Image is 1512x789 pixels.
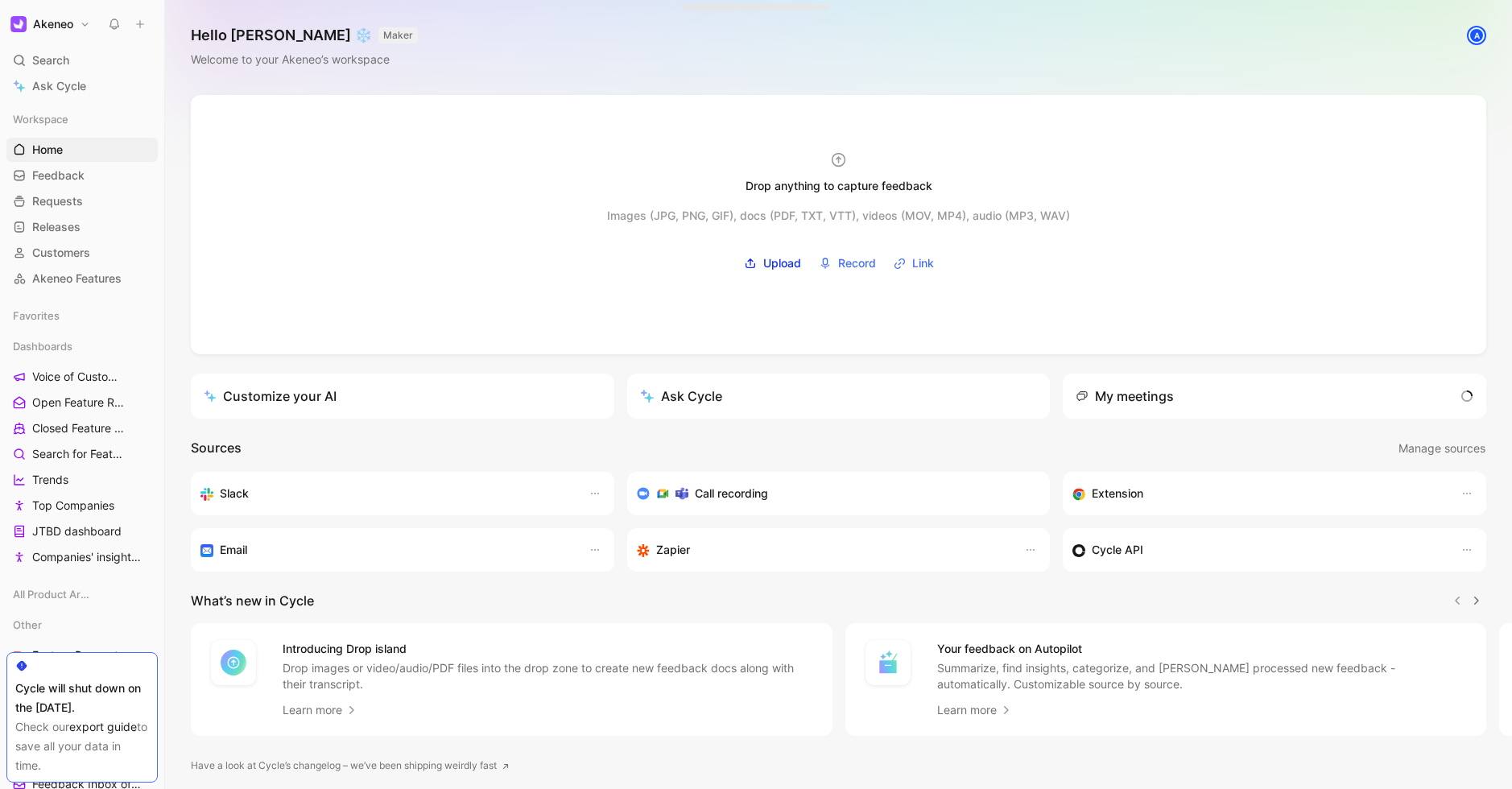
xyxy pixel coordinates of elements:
div: Cycle will shut down on the [DATE]. [15,679,149,717]
span: All Product Areas [13,586,93,602]
div: Sync your customers, send feedback and get updates in Slack [200,484,572,503]
button: Ask Cycle [627,374,1051,419]
span: Search for Feature Requests [32,446,129,462]
div: Forward emails to your feedback inbox [200,540,572,560]
span: JTBD dashboard [32,523,122,539]
span: Top Companies [32,498,114,514]
span: Akeneo Features [32,271,122,287]
a: Customize your AI [191,374,614,419]
h3: Slack [220,484,249,503]
button: Record [813,251,882,275]
span: Open Feature Requests [32,394,125,411]
a: Feature Requests [6,643,158,667]
div: Capture feedback from anywhere on the web [1072,484,1444,503]
a: Akeneo Features [6,266,158,291]
span: Trends [32,472,68,488]
div: Sync customers & send feedback from custom sources. Get inspired by our favorite use case [1072,540,1444,560]
a: Home [6,138,158,162]
a: Requests [6,189,158,213]
div: My meetings [1076,386,1174,406]
div: Search [6,48,158,72]
h4: Introducing Drop island [283,639,813,659]
span: Companies' insights (Test [PERSON_NAME]) [32,549,143,565]
a: Learn more [937,700,1013,720]
span: Workspace [13,111,68,127]
a: Have a look at Cycle’s changelog – we’ve been shipping weirdly fast [191,758,510,774]
div: Favorites [6,304,158,328]
span: Feedback [32,167,85,184]
a: Trends [6,468,158,492]
div: All Product Areas [6,582,158,611]
div: Record & transcribe meetings from Zoom, Meet & Teams. [637,484,1028,503]
a: Feedback [6,163,158,188]
h4: Your feedback on Autopilot [937,639,1468,659]
button: AkeneoAkeneo [6,13,94,35]
label: Upload [738,251,807,275]
a: Customers [6,241,158,265]
span: Feature Requests [32,647,124,663]
h1: Hello [PERSON_NAME] ❄️ [191,26,418,45]
h2: What’s new in Cycle [191,591,314,610]
a: Ask Cycle [6,74,158,98]
div: Other [6,613,158,637]
a: Companies' insights (Test [PERSON_NAME]) [6,545,158,569]
span: Home [32,142,63,158]
div: Check our to save all your data in time. [15,717,149,775]
p: Summarize, find insights, categorize, and [PERSON_NAME] processed new feedback - automatically. C... [937,660,1468,692]
span: Releases [32,219,81,235]
span: Link [912,254,934,273]
h3: Zapier [656,540,690,560]
span: Closed Feature Requests [32,420,126,436]
span: Dashboards [13,338,72,354]
a: Learn more [283,700,358,720]
span: Other [13,617,42,633]
div: Welcome to your Akeneo’s workspace [191,50,418,69]
span: Search [32,51,69,70]
span: Ask Cycle [32,76,86,96]
span: Manage sources [1398,439,1485,458]
span: Record [838,254,876,273]
h3: Cycle API [1092,540,1143,560]
span: Requests [32,193,83,209]
img: Akeneo [10,16,27,32]
a: export guide [69,720,137,733]
h3: Call recording [695,484,768,503]
h2: Sources [191,438,242,459]
p: Drop images or video/audio/PDF files into the drop zone to create new feedback docs along with th... [283,660,813,692]
a: Closed Feature Requests [6,416,158,440]
a: Search for Feature Requests [6,442,158,466]
div: Dashboards [6,334,158,358]
div: Workspace [6,107,158,131]
div: Ask Cycle [640,386,722,406]
a: Top Companies [6,494,158,518]
a: Open Feature Requests [6,390,158,415]
a: JTBD dashboard [6,519,158,543]
div: Customize your AI [204,386,337,406]
div: Drop anything to capture feedback [746,176,932,196]
div: A [1469,27,1485,43]
div: DashboardsVoice of CustomersOpen Feature RequestsClosed Feature RequestsSearch for Feature Reques... [6,334,158,569]
button: Link [888,251,940,275]
button: Manage sources [1398,438,1486,459]
h3: Email [220,540,247,560]
span: Customers [32,245,90,261]
span: Favorites [13,308,60,324]
a: Voice of Customers [6,365,158,389]
div: Capture feedback from thousands of sources with Zapier (survey results, recordings, sheets, etc). [637,540,1009,560]
span: Voice of Customers [32,369,121,385]
button: MAKER [378,27,418,43]
div: Images (JPG, PNG, GIF), docs (PDF, TXT, VTT), videos (MOV, MP4), audio (MP3, WAV) [607,206,1070,225]
a: Releases [6,215,158,239]
div: All Product Areas [6,582,158,606]
h3: Extension [1092,484,1143,503]
h1: Akeneo [33,17,73,31]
